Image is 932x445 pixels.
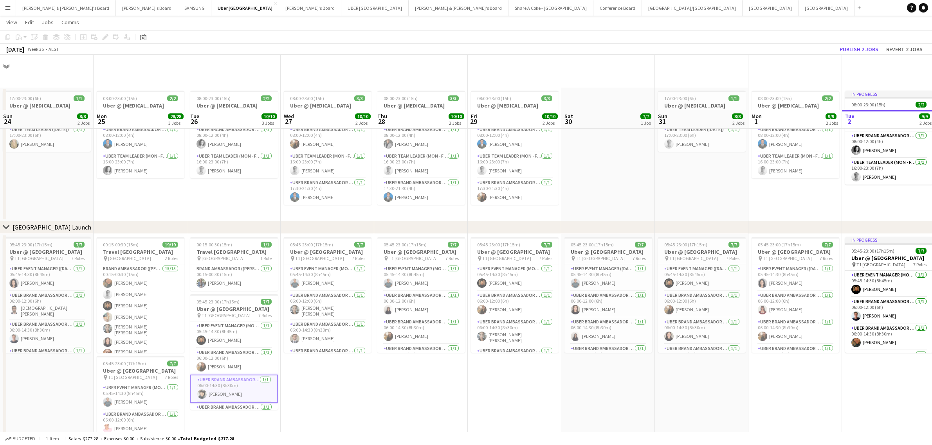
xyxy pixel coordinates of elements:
[116,0,178,16] button: [PERSON_NAME]'s Board
[377,291,465,318] app-card-role: UBER Brand Ambassador ([PERSON_NAME])1/106:00-12:00 (6h)[PERSON_NAME]
[283,117,294,126] span: 27
[196,242,232,248] span: 00:15-00:30 (15m)
[97,91,184,178] app-job-card: 08:00-23:00 (15h)2/2Uber @ [MEDICAL_DATA][GEOGRAPHIC_DATA] [GEOGRAPHIC_DATA]2 RolesUBER Brand Amb...
[752,113,762,120] span: Mon
[190,248,278,255] h3: Travel [GEOGRAPHIC_DATA]
[3,17,20,27] a: View
[22,17,37,27] a: Edit
[377,178,465,205] app-card-role: UBER Brand Ambassador ([PERSON_NAME])1/117:30-21:30 (4h)[PERSON_NAME]
[576,255,625,261] span: T1 [GEOGRAPHIC_DATA]
[9,242,52,248] span: 05:45-23:00 (17h15m)
[377,264,465,291] app-card-role: UBER Event Manager (Mon - Fri)1/105:45-14:30 (8h45m)[PERSON_NAME]
[97,152,184,178] app-card-role: Uber Team Leader (Mon - Fri)1/116:00-23:00 (7h)[PERSON_NAME]
[445,255,459,261] span: 7 Roles
[97,237,184,353] app-job-card: 00:15-00:30 (15m)19/19Travel [GEOGRAPHIC_DATA] [GEOGRAPHIC_DATA]2 RolesBrand Ambassador ([PERSON_...
[376,117,387,126] span: 28
[752,248,839,255] h3: Uber @ [GEOGRAPHIC_DATA]
[658,237,746,353] app-job-card: 05:45-23:00 (17h15m)7/7Uber @ [GEOGRAPHIC_DATA] T1 [GEOGRAPHIC_DATA]7 RolesUBER Event Manager ([D...
[658,91,746,152] app-job-card: 17:00-23:00 (6h)1/1Uber @ [MEDICAL_DATA][GEOGRAPHIC_DATA] [GEOGRAPHIC_DATA]1 RoleUber Team Leader...
[543,120,557,126] div: 2 Jobs
[658,291,746,318] app-card-role: UBER Brand Ambassador ([DATE])1/106:00-12:00 (6h)[PERSON_NAME]
[190,237,278,291] app-job-card: 00:15-00:30 (15m)1/1Travel [GEOGRAPHIC_DATA] [GEOGRAPHIC_DATA]1 RoleBrand Ambassador ([PERSON_NAM...
[202,255,245,261] span: [GEOGRAPHIC_DATA]
[190,348,278,375] app-card-role: UBER Brand Ambassador ([PERSON_NAME])1/106:00-12:00 (6h)[PERSON_NAME]
[3,320,91,346] app-card-role: UBER Brand Ambassador ([DATE])1/106:00-14:30 (8h30m)[PERSON_NAME]
[284,178,371,205] app-card-role: UBER Brand Ambassador ([PERSON_NAME])1/117:30-21:30 (4h)[PERSON_NAME]
[284,264,371,291] app-card-role: UBER Event Manager (Mon - Fri)1/105:45-14:30 (8h45m)[PERSON_NAME]
[471,91,559,205] div: 08:00-23:00 (15h)3/3Uber @ [MEDICAL_DATA][GEOGRAPHIC_DATA] [GEOGRAPHIC_DATA]3 RolesUBER Brand Amb...
[42,19,54,26] span: Jobs
[752,237,839,353] app-job-card: 05:45-23:00 (17h15m)7/7Uber @ [GEOGRAPHIC_DATA] T1 [GEOGRAPHIC_DATA]7 RolesUBER Event Manager ([D...
[108,255,151,261] span: [GEOGRAPHIC_DATA]
[593,0,642,16] button: Conference Board
[108,374,157,380] span: T1 [GEOGRAPHIC_DATA]
[190,294,278,410] app-job-card: 05:45-23:00 (17h15m)7/7Uber @ [GEOGRAPHIC_DATA] T1 [GEOGRAPHIC_DATA]7 RolesUBER Event Manager (Mo...
[844,117,854,126] span: 2
[69,436,234,441] div: Salary $277.28 + Expenses $0.00 + Subsistence $0.00 =
[916,248,927,254] span: 7/7
[261,95,272,101] span: 2/2
[658,344,746,371] app-card-role: UBER Brand Ambassador ([DATE])1/107:00-13:00 (6h)
[97,125,184,152] app-card-role: UBER Brand Ambassador ([PERSON_NAME])1/108:00-12:00 (4h)[PERSON_NAME]
[377,248,465,255] h3: Uber @ [GEOGRAPHIC_DATA]
[919,113,930,119] span: 9/9
[448,242,459,248] span: 7/7
[77,113,88,119] span: 8/8
[471,102,559,116] h3: Uber @ [MEDICAL_DATA][GEOGRAPHIC_DATA]
[9,95,41,101] span: 17:00-23:00 (6h)
[279,0,341,16] button: [PERSON_NAME]'s Board
[190,403,278,429] app-card-role: UBER Brand Ambassador ([PERSON_NAME])1/1
[202,312,251,318] span: T1 [GEOGRAPHIC_DATA]
[919,120,932,126] div: 2 Jobs
[211,0,279,16] button: Uber [GEOGRAPHIC_DATA]
[642,0,743,16] button: [GEOGRAPHIC_DATA]/[GEOGRAPHIC_DATA]
[290,95,324,101] span: 08:00-23:00 (15h)
[190,375,278,403] app-card-role: UBER Brand Ambassador ([PERSON_NAME])1/106:00-14:30 (8h30m)[PERSON_NAME]
[13,436,35,441] span: Budgeted
[633,255,646,261] span: 7 Roles
[3,102,91,116] h3: Uber @ [MEDICAL_DATA][GEOGRAPHIC_DATA]
[377,113,387,120] span: Thu
[97,383,184,410] app-card-role: UBER Event Manager (Mon - Fri)1/105:45-14:30 (8h45m)[PERSON_NAME]
[196,299,240,305] span: 05:45-23:00 (17h15m)
[541,242,552,248] span: 7/7
[190,321,278,348] app-card-role: UBER Event Manager (Mon - Fri)1/105:45-14:30 (8h45m)[PERSON_NAME]
[471,125,559,152] app-card-role: UBER Brand Ambassador ([PERSON_NAME])1/108:00-12:00 (4h)[PERSON_NAME]
[6,19,17,26] span: View
[284,346,371,373] app-card-role: UBER Brand Ambassador ([PERSON_NAME])1/1
[728,95,739,101] span: 1/1
[262,120,277,126] div: 3 Jobs
[14,255,63,261] span: T1 [GEOGRAPHIC_DATA]
[261,299,272,305] span: 7/7
[752,291,839,318] app-card-role: UBER Brand Ambassador ([PERSON_NAME])1/106:00-12:00 (6h)[PERSON_NAME]
[284,248,371,255] h3: Uber @ [GEOGRAPHIC_DATA]
[354,95,365,101] span: 3/3
[640,113,651,119] span: 7/7
[471,318,559,346] app-card-role: UBER Brand Ambassador ([PERSON_NAME])1/106:00-14:30 (8h30m)[PERSON_NAME] [PERSON_NAME]
[3,113,13,120] span: Sun
[103,242,139,248] span: 00:15-00:30 (15m)
[284,91,371,205] div: 08:00-23:00 (15h)3/3Uber @ [MEDICAL_DATA][GEOGRAPHIC_DATA] [GEOGRAPHIC_DATA]3 RolesUBER Brand Amb...
[49,46,59,52] div: AEST
[384,242,427,248] span: 05:45-23:00 (17h15m)
[916,102,927,108] span: 2/2
[752,344,839,371] app-card-role: UBER Brand Ambassador ([PERSON_NAME])1/107:00-13:00 (6h)
[74,95,85,101] span: 1/1
[664,95,696,101] span: 17:00-23:00 (6h)
[571,242,614,248] span: 05:45-23:00 (17h15m)
[563,117,573,126] span: 30
[180,436,234,441] span: Total Budgeted $277.28
[74,242,85,248] span: 7/7
[752,125,839,152] app-card-role: UBER Brand Ambassador ([PERSON_NAME])1/108:00-12:00 (4h)[PERSON_NAME]
[6,45,24,53] div: [DATE]
[258,312,272,318] span: 7 Roles
[482,255,531,261] span: T1 [GEOGRAPHIC_DATA]
[564,237,652,353] app-job-card: 05:45-23:00 (17h15m)7/7Uber @ [GEOGRAPHIC_DATA] T1 [GEOGRAPHIC_DATA]7 RolesUBER Event Manager ([D...
[758,95,792,101] span: 08:00-23:00 (15h)
[3,248,91,255] h3: Uber @ [GEOGRAPHIC_DATA]
[167,95,178,101] span: 2/2
[284,125,371,152] app-card-role: UBER Brand Ambassador ([PERSON_NAME])1/108:00-12:00 (4h)[PERSON_NAME]
[477,242,520,248] span: 05:45-23:00 (17h15m)
[471,237,559,353] div: 05:45-23:00 (17h15m)7/7Uber @ [GEOGRAPHIC_DATA] T1 [GEOGRAPHIC_DATA]7 RolesUBER Event Manager (Mo...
